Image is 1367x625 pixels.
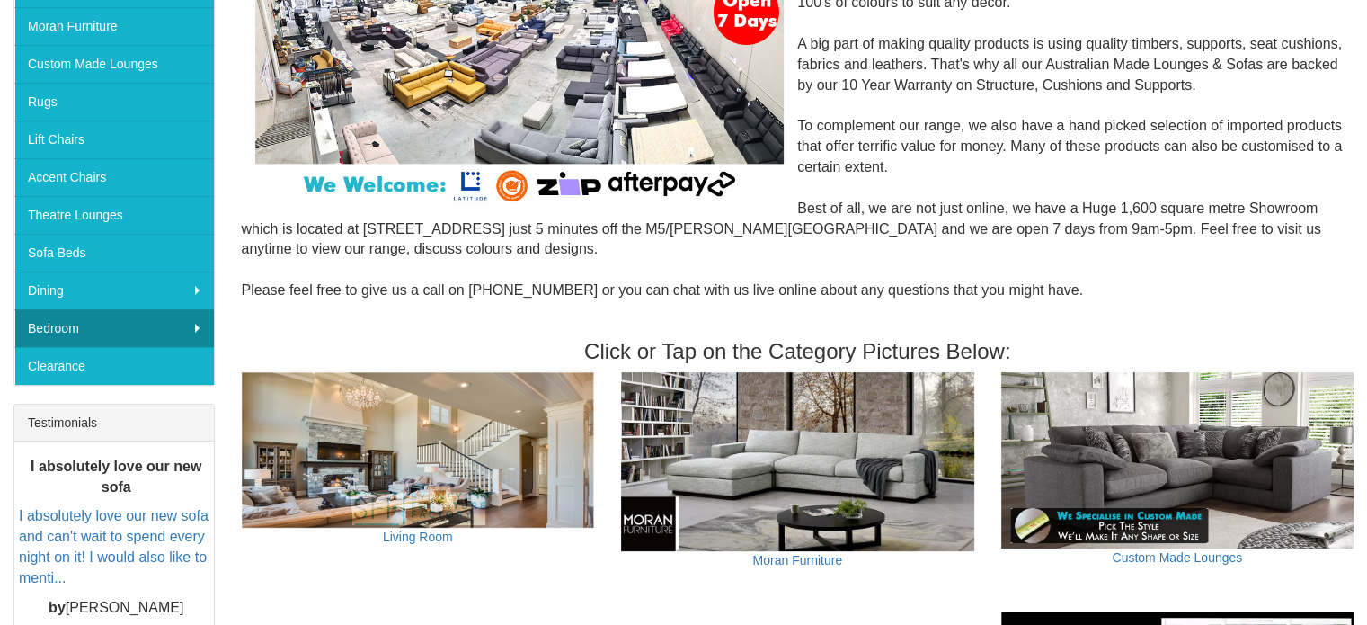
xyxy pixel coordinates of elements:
[14,83,214,121] a: Rugs
[1001,372,1354,549] img: Custom Made Lounges
[49,600,66,615] b: by
[242,340,1354,363] h3: Click or Tap on the Category Pictures Below:
[1112,550,1242,565] a: Custom Made Lounges
[19,508,209,585] a: I absolutely love our new sofa and can't wait to spend every night on it! I would also like to me...
[14,158,214,196] a: Accent Chairs
[14,7,214,45] a: Moran Furniture
[14,196,214,234] a: Theatre Lounges
[383,530,453,544] a: Living Room
[31,459,201,495] b: I absolutely love our new sofa
[752,553,842,567] a: Moran Furniture
[14,347,214,385] a: Clearance
[621,372,974,551] img: Moran Furniture
[19,598,214,619] p: [PERSON_NAME]
[14,45,214,83] a: Custom Made Lounges
[14,309,214,347] a: Bedroom
[242,372,595,528] img: Living Room
[14,272,214,309] a: Dining
[14,405,214,442] div: Testimonials
[14,121,214,158] a: Lift Chairs
[14,234,214,272] a: Sofa Beds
